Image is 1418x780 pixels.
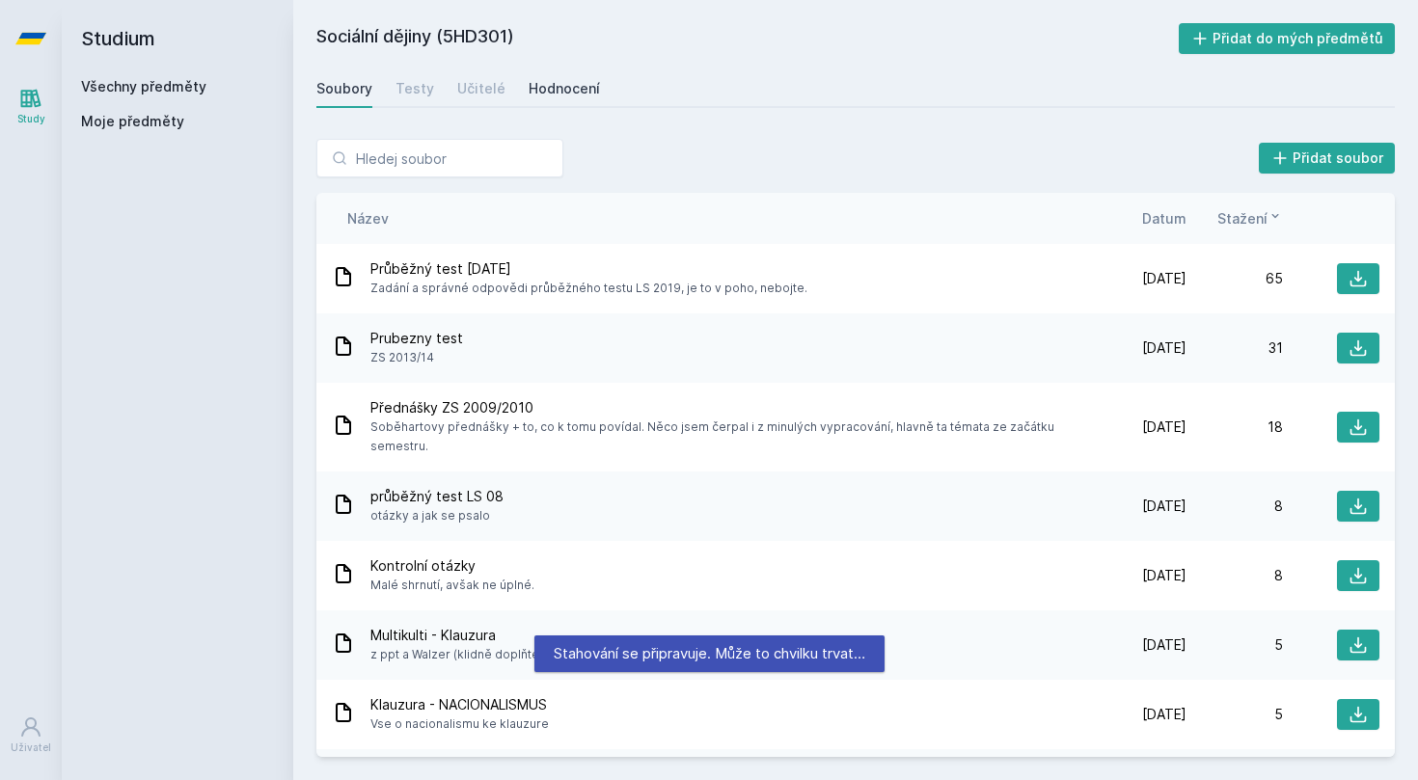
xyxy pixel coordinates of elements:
div: Stahování se připravuje. Může to chvilku trvat… [534,635,885,672]
span: otázky a jak se psalo [370,506,504,525]
a: Hodnocení [529,69,600,108]
span: Multikulti - Klauzura [370,626,662,645]
span: [DATE] [1142,269,1186,288]
span: Prubezny test [370,329,463,348]
span: Stažení [1217,208,1268,229]
span: [DATE] [1142,417,1186,437]
span: z ppt a Walzer (klidně doplňte o zápisky z riegráčů) [370,645,662,664]
span: Přednášky ZS 2009/2010 [370,398,1082,417]
span: Kontrolní otázky [370,556,534,576]
div: 8 [1186,566,1283,585]
a: Testy [395,69,434,108]
span: ZS 2013/14 [370,348,463,367]
div: 18 [1186,417,1283,437]
div: Učitelé [457,79,505,98]
span: Malé shrnutí, avšak ne úplné. [370,576,534,595]
div: Testy [395,79,434,98]
div: 5 [1186,705,1283,724]
span: [DATE] [1142,635,1186,655]
a: Učitelé [457,69,505,108]
div: 31 [1186,338,1283,358]
div: 8 [1186,497,1283,516]
a: Study [4,77,58,136]
span: [DATE] [1142,497,1186,516]
div: Soubory [316,79,372,98]
span: [DATE] [1142,566,1186,585]
input: Hledej soubor [316,139,563,177]
div: Study [17,112,45,126]
button: Datum [1142,208,1186,229]
div: 65 [1186,269,1283,288]
span: Vse o nacionalismu ke klauzure [370,714,549,734]
a: Soubory [316,69,372,108]
a: Uživatel [4,706,58,765]
span: Klauzura - NACIONALISMUS [370,695,549,714]
span: [DATE] [1142,338,1186,358]
a: Všechny předměty [81,78,206,94]
div: 5 [1186,635,1283,655]
span: Průběžný test [DATE] [370,259,807,279]
span: Zadání a správné odpovědi průběžného testu LS 2019, je to v poho, nebojte. [370,279,807,298]
span: [DATE] [1142,705,1186,724]
button: Přidat soubor [1259,143,1396,174]
span: Soběhartovy přednášky + to, co k tomu povídal. Něco jsem čerpal i z minulých vypracování, hlavně ... [370,417,1082,456]
span: Moje předměty [81,112,184,131]
button: Název [347,208,389,229]
h2: Sociální dějiny (5HD301) [316,23,1179,54]
div: Uživatel [11,740,51,755]
span: průběžný test LS 08 [370,487,504,506]
button: Přidat do mých předmětů [1179,23,1396,54]
div: Hodnocení [529,79,600,98]
button: Stažení [1217,208,1283,229]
